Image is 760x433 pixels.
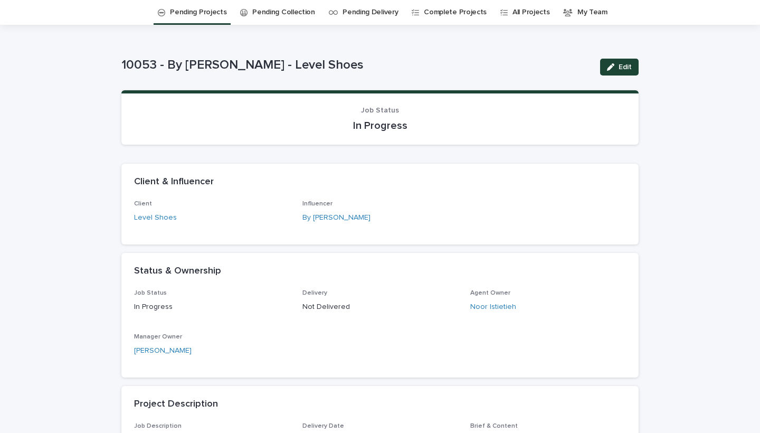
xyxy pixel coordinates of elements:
button: Edit [600,59,639,76]
span: Agent Owner [470,290,510,296]
span: Job Status [361,107,399,114]
span: Job Description [134,423,182,429]
span: Job Status [134,290,167,296]
a: Level Shoes [134,212,177,223]
p: Not Delivered [302,302,458,313]
span: Edit [619,63,632,71]
h2: Project Description [134,399,218,410]
h2: Status & Ownership [134,266,221,277]
a: By [PERSON_NAME] [302,212,370,223]
span: Brief & Content [470,423,518,429]
span: Client [134,201,152,207]
p: 10053 - By [PERSON_NAME] - Level Shoes [121,58,592,73]
h2: Client & Influencer [134,176,214,188]
p: In Progress [134,302,290,313]
p: In Progress [134,119,626,132]
a: Noor Istietieh [470,302,516,313]
span: Influencer [302,201,332,207]
a: [PERSON_NAME] [134,345,192,356]
span: Delivery Date [302,423,344,429]
span: Manager Owner [134,334,182,340]
span: Delivery [302,290,327,296]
